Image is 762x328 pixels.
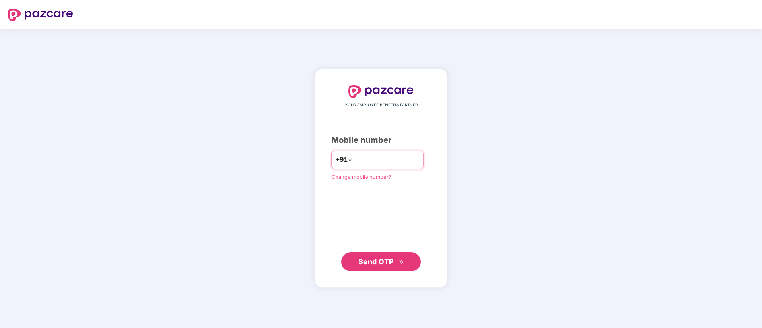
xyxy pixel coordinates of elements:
[348,85,414,98] img: logo
[358,257,394,266] span: Send OTP
[8,9,73,21] img: logo
[331,174,391,180] a: Change mobile number?
[331,134,431,146] div: Mobile number
[336,155,348,165] span: +91
[399,260,404,265] span: double-right
[341,252,421,271] button: Send OTPdouble-right
[345,102,418,108] span: YOUR EMPLOYEE BENEFITS PARTNER
[348,157,352,162] span: down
